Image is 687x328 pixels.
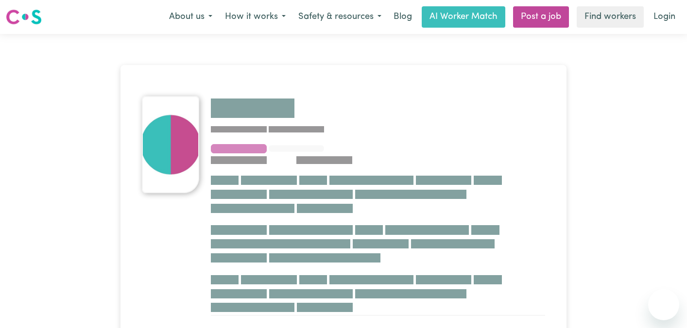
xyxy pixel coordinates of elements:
[6,8,42,26] img: Careseekers logo
[388,6,418,28] a: Blog
[292,7,388,27] button: Safety & resources
[577,6,644,28] a: Find workers
[648,6,681,28] a: Login
[219,7,292,27] button: How it works
[648,289,679,320] iframe: Button to launch messaging window
[163,7,219,27] button: About us
[6,6,42,28] a: Careseekers logo
[422,6,505,28] a: AI Worker Match
[513,6,569,28] a: Post a job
